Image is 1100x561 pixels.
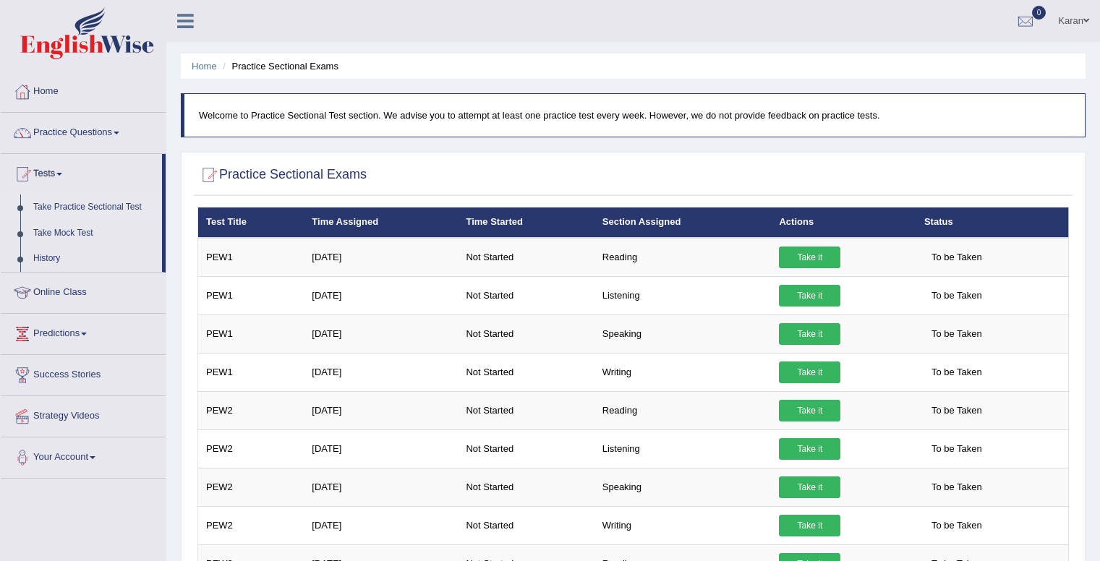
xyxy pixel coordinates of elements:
[916,207,1069,238] th: Status
[304,353,458,391] td: [DATE]
[594,207,772,238] th: Section Assigned
[198,391,304,429] td: PEW2
[219,59,338,73] li: Practice Sectional Exams
[1,437,166,474] a: Your Account
[594,276,772,314] td: Listening
[779,323,840,345] a: Take it
[594,238,772,277] td: Reading
[779,400,840,421] a: Take it
[27,220,162,247] a: Take Mock Test
[1,154,162,190] a: Tests
[458,238,594,277] td: Not Started
[192,61,217,72] a: Home
[779,515,840,536] a: Take it
[304,468,458,506] td: [DATE]
[1,314,166,350] a: Predictions
[594,353,772,391] td: Writing
[304,238,458,277] td: [DATE]
[27,246,162,272] a: History
[779,476,840,498] a: Take it
[458,429,594,468] td: Not Started
[198,353,304,391] td: PEW1
[198,276,304,314] td: PEW1
[1,72,166,108] a: Home
[771,207,916,238] th: Actions
[1,273,166,309] a: Online Class
[1,396,166,432] a: Strategy Videos
[458,276,594,314] td: Not Started
[198,468,304,506] td: PEW2
[924,476,989,498] span: To be Taken
[779,285,840,307] a: Take it
[198,238,304,277] td: PEW1
[924,515,989,536] span: To be Taken
[1,113,166,149] a: Practice Questions
[198,314,304,353] td: PEW1
[304,276,458,314] td: [DATE]
[1,355,166,391] a: Success Stories
[304,314,458,353] td: [DATE]
[594,468,772,506] td: Speaking
[924,361,989,383] span: To be Taken
[458,314,594,353] td: Not Started
[594,506,772,544] td: Writing
[304,429,458,468] td: [DATE]
[924,400,989,421] span: To be Taken
[198,506,304,544] td: PEW2
[199,108,1070,122] p: Welcome to Practice Sectional Test section. We advise you to attempt at least one practice test e...
[779,438,840,460] a: Take it
[304,391,458,429] td: [DATE]
[458,468,594,506] td: Not Started
[924,247,989,268] span: To be Taken
[924,438,989,460] span: To be Taken
[594,391,772,429] td: Reading
[779,247,840,268] a: Take it
[198,429,304,468] td: PEW2
[458,391,594,429] td: Not Started
[779,361,840,383] a: Take it
[458,207,594,238] th: Time Started
[304,207,458,238] th: Time Assigned
[924,323,989,345] span: To be Taken
[304,506,458,544] td: [DATE]
[197,164,367,186] h2: Practice Sectional Exams
[198,207,304,238] th: Test Title
[594,314,772,353] td: Speaking
[27,194,162,220] a: Take Practice Sectional Test
[458,353,594,391] td: Not Started
[1032,6,1046,20] span: 0
[594,429,772,468] td: Listening
[924,285,989,307] span: To be Taken
[458,506,594,544] td: Not Started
